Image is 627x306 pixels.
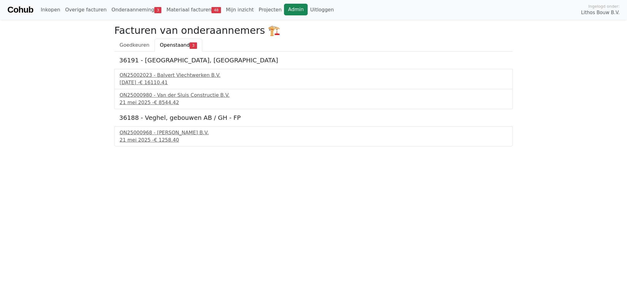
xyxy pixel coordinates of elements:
[284,4,308,15] a: Admin
[119,114,508,121] h5: 36188 - Veghel, gebouwen AB / GH - FP
[154,100,179,105] span: € 8544.42
[120,136,507,144] div: 21 mei 2025 -
[120,72,507,79] div: ON25002023 - Balvert Vlechtwerken B.V.
[38,4,62,16] a: Inkopen
[120,129,507,136] div: ON25000968 - [PERSON_NAME] B.V.
[120,129,507,144] a: ON25000968 - [PERSON_NAME] B.V.21 mei 2025 -€ 1258.40
[211,7,221,13] span: 48
[120,92,507,106] a: ON25000980 - Van der Sluis Constructie B.V.21 mei 2025 -€ 8544.42
[588,3,620,9] span: Ingelogd onder:
[581,9,620,16] span: Lithos Bouw B.V.
[119,57,508,64] h5: 36191 - [GEOGRAPHIC_DATA], [GEOGRAPHIC_DATA]
[190,42,197,49] span: 3
[120,79,507,86] div: [DATE] -
[63,4,109,16] a: Overige facturen
[308,4,336,16] a: Uitloggen
[114,25,513,36] h2: Facturen van onderaannemers 🏗️
[120,42,149,48] span: Goedkeuren
[154,137,179,143] span: € 1258.40
[256,4,284,16] a: Projecten
[120,72,507,86] a: ON25002023 - Balvert Vlechtwerken B.V.[DATE] -€ 16110.41
[155,39,202,52] a: Openstaand3
[120,99,507,106] div: 21 mei 2025 -
[120,92,507,99] div: ON25000980 - Van der Sluis Constructie B.V.
[114,39,155,52] a: Goedkeuren
[7,2,33,17] a: Cohub
[160,42,190,48] span: Openstaand
[223,4,256,16] a: Mijn inzicht
[154,7,161,13] span: 3
[140,80,168,85] span: € 16110.41
[164,4,223,16] a: Materiaal facturen48
[109,4,164,16] a: Onderaanneming3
